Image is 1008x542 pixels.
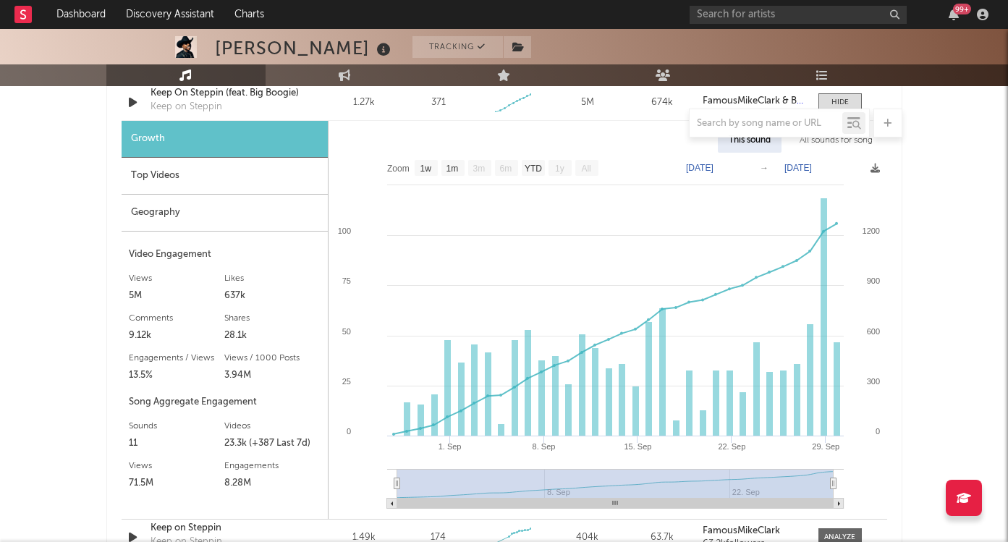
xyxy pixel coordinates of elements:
[215,36,394,60] div: [PERSON_NAME]
[224,350,321,367] div: Views / 1000 Posts
[337,226,350,235] text: 100
[346,427,350,436] text: 0
[129,435,225,452] div: 11
[431,96,446,110] div: 371
[554,96,621,110] div: 5M
[129,270,225,287] div: Views
[129,418,225,435] div: Sounds
[387,164,410,174] text: Zoom
[718,128,782,153] div: This sound
[224,327,321,344] div: 28.1k
[703,96,837,106] strong: FamousMikeClark & Big Boogie
[129,394,321,411] div: Song Aggregate Engagement
[129,310,225,327] div: Comments
[129,246,321,263] div: Video Engagement
[331,96,398,110] div: 1.27k
[122,195,328,232] div: Geography
[224,457,321,475] div: Engagements
[690,6,907,24] input: Search for artists
[760,163,768,173] text: →
[866,327,879,336] text: 600
[812,442,839,451] text: 29. Sep
[412,36,503,58] button: Tracking
[224,367,321,384] div: 3.94M
[866,276,879,285] text: 900
[129,475,225,492] div: 71.5M
[129,457,225,475] div: Views
[532,442,555,451] text: 8. Sep
[342,276,350,285] text: 75
[875,427,879,436] text: 0
[129,327,225,344] div: 9.12k
[703,526,780,535] strong: FamousMikeClark
[555,164,564,174] text: 1y
[129,367,225,384] div: 13.5%
[129,287,225,305] div: 5M
[420,164,431,174] text: 1w
[703,96,803,106] a: FamousMikeClark & Big Boogie
[949,9,959,20] button: 99+
[703,526,803,536] a: FamousMikeClark
[151,86,302,101] a: Keep On Steppin (feat. Big Boogie)
[784,163,812,173] text: [DATE]
[129,350,225,367] div: Engagements / Views
[224,287,321,305] div: 637k
[690,118,842,130] input: Search by song name or URL
[224,418,321,435] div: Videos
[438,442,461,451] text: 1. Sep
[499,164,512,174] text: 6m
[581,164,590,174] text: All
[151,100,222,114] div: Keep on Steppin
[446,164,458,174] text: 1m
[686,163,713,173] text: [DATE]
[866,377,879,386] text: 300
[342,327,350,336] text: 50
[224,310,321,327] div: Shares
[628,96,695,110] div: 674k
[862,226,879,235] text: 1200
[953,4,971,14] div: 99 +
[718,442,745,451] text: 22. Sep
[122,158,328,195] div: Top Videos
[122,121,328,158] div: Growth
[624,442,651,451] text: 15. Sep
[224,270,321,287] div: Likes
[224,475,321,492] div: 8.28M
[789,128,884,153] div: All sounds for song
[342,377,350,386] text: 25
[473,164,485,174] text: 3m
[524,164,541,174] text: YTD
[151,521,302,535] a: Keep on Steppin
[224,435,321,452] div: 23.3k (+387 Last 7d)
